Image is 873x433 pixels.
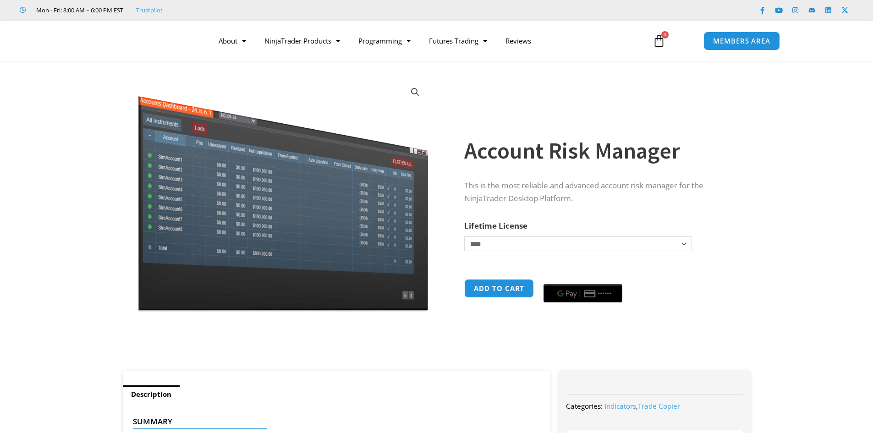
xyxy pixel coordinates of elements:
a: Trade Copier [638,401,680,411]
a: Futures Trading [420,30,496,51]
img: LogoAI | Affordable Indicators – NinjaTrader [93,24,192,57]
span: , [604,401,680,411]
a: Programming [349,30,420,51]
a: Trustpilot [136,5,163,16]
p: This is the most reliable and advanced account risk manager for the NinjaTrader Desktop Platform. [464,179,732,206]
a: NinjaTrader Products [255,30,349,51]
a: Description [123,385,180,403]
span: MEMBERS AREA [713,38,770,44]
button: Add to cart [464,279,534,298]
h4: Summary [133,417,533,426]
a: MEMBERS AREA [703,32,780,50]
button: Buy with GPay [544,284,622,302]
h1: Account Risk Manager [464,135,732,167]
a: 0 [639,27,679,54]
a: About [209,30,255,51]
a: View full-screen image gallery [407,84,423,100]
nav: Menu [209,30,642,51]
a: Indicators [604,401,636,411]
span: Mon - Fri: 8:00 AM – 6:00 PM EST [34,5,123,16]
span: 0 [661,31,669,38]
img: Screenshot 2024-08-26 15462845454 [136,77,430,312]
span: Categories: [566,401,603,411]
iframe: Secure payment input frame [542,278,624,279]
a: Reviews [496,30,540,51]
text: •••••• [598,290,612,297]
label: Lifetime License [464,220,527,231]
